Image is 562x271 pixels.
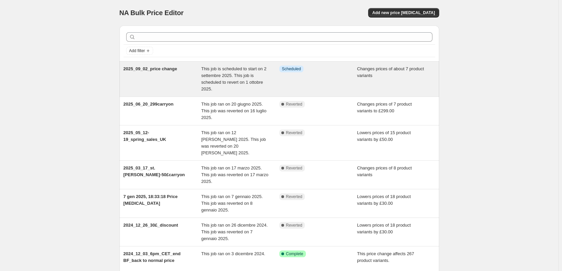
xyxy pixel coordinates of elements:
button: Add new price [MEDICAL_DATA] [368,8,439,17]
span: 2025_05_12-19_spring_sales_UK [124,130,166,142]
span: 2025_06_20_299carryon [124,102,174,107]
span: This job ran on 7 gennaio 2025. This job was reverted on 8 gennaio 2025. [201,194,263,212]
span: Scheduled [282,66,301,72]
span: Reverted [286,102,303,107]
span: 2025_09_02_price change [124,66,177,71]
span: 2025_03_17_st.[PERSON_NAME]-50£carryon [124,165,185,177]
span: This job ran on 3 dicembre 2024. [201,251,265,256]
span: Reverted [286,194,303,199]
span: Changes prices of 8 product variants [357,165,412,177]
span: NA Bulk Price Editor [119,9,184,16]
span: Lowers prices of 18 product variants by £30.00 [357,223,411,234]
span: This job ran on 17 marzo 2025. This job was reverted on 17 marzo 2025. [201,165,268,184]
span: This job is scheduled to start on 2 settembre 2025. This job is scheduled to revert on 1 ottobre ... [201,66,267,91]
span: Complete [286,251,303,257]
span: Lowers prices of 15 product variants by £50.00 [357,130,411,142]
span: 2024_12_26_30£_discount [124,223,178,228]
span: Reverted [286,130,303,135]
span: Changes prices of 7 product variants to £299.00 [357,102,412,113]
span: Reverted [286,223,303,228]
span: This job ran on 20 giugno 2025. This job was reverted on 16 luglio 2025. [201,102,267,120]
span: This job ran on 26 dicembre 2024. This job was reverted on 7 gennaio 2025. [201,223,268,241]
span: 2024_12_03_6pm_CET_end BF_back to normal price [124,251,181,263]
span: Changes prices of about 7 product variants [357,66,424,78]
span: This job ran on 12 [PERSON_NAME] 2025. This job was reverted on 20 [PERSON_NAME] 2025. [201,130,266,155]
span: Add filter [129,48,145,53]
span: Add new price [MEDICAL_DATA] [372,10,435,15]
span: This price change affects 267 product variants. [357,251,414,263]
span: Reverted [286,165,303,171]
button: Add filter [126,47,153,55]
span: 7 gen 2025, 18:33:18 Price [MEDICAL_DATA] [124,194,178,206]
span: Lowers prices of 18 product variants by £30.00 [357,194,411,206]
